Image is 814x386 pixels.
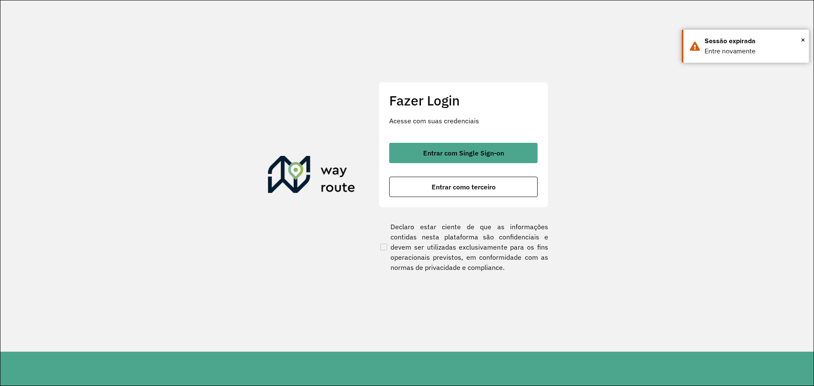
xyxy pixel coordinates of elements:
button: button [389,177,538,197]
label: Declaro estar ciente de que as informações contidas nesta plataforma são confidenciais e devem se... [379,222,548,272]
span: Entrar como terceiro [432,183,496,190]
button: button [389,143,538,163]
div: Entre novamente [705,46,803,56]
span: Entrar com Single Sign-on [423,150,504,156]
img: Roteirizador AmbevTech [268,156,355,197]
div: Sessão expirada [705,36,803,46]
span: × [801,33,805,46]
p: Acesse com suas credenciais [389,116,538,126]
h2: Fazer Login [389,92,538,108]
button: Close [801,33,805,46]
